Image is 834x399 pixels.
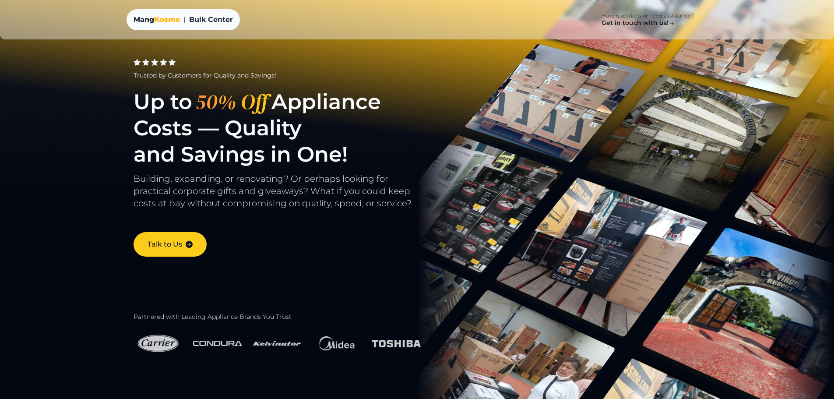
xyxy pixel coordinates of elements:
a: Have questions or need assistance? Get in touch with us! [588,7,708,32]
h2: Partnered with Leading Appliance Brands You Trust [134,313,437,321]
img: Midea Logo [312,328,361,359]
span: Bulk Center [189,14,233,25]
a: Talk to Us [134,232,207,257]
div: Mang [134,14,180,25]
a: MangKosme [134,14,180,25]
span: | [183,14,186,25]
span: 50% Off [192,88,271,115]
img: Toshiba Logo [372,335,421,353]
h1: Up to Appliance Costs — Quality and Savings in One! [134,88,437,167]
div: Trusted by Customers for Quality and Savings! [134,71,437,80]
img: Condura Logo [193,335,242,351]
p: Have questions or need assistance? [602,12,694,19]
img: Kelvinator Logo [253,328,302,359]
p: Building, expanding, or renovating? Or perhaps looking for practical corporate gifts and giveaway... [134,173,437,218]
span: Kosme [154,15,180,24]
h4: Get in touch with us! [602,19,676,27]
img: Carrier Logo [134,328,183,359]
